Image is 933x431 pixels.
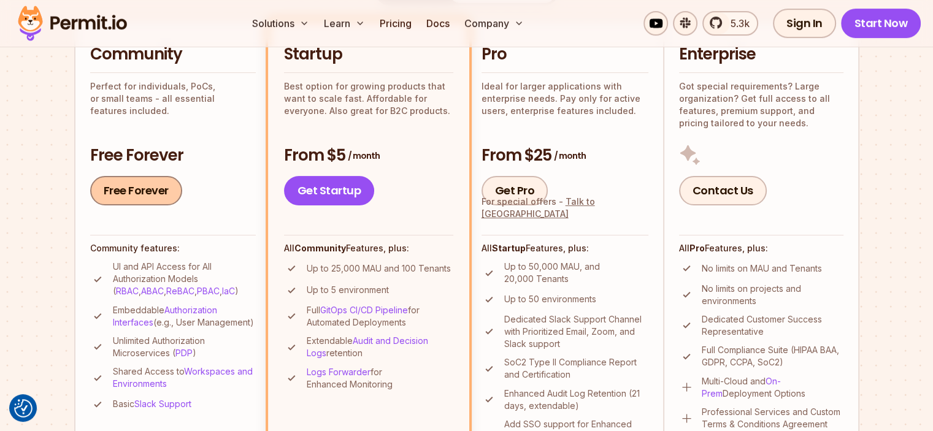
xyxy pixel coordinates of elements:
[307,284,389,296] p: Up to 5 environment
[90,80,256,117] p: Perfect for individuals, PoCs, or small teams - all essential features included.
[689,243,705,253] strong: Pro
[284,44,453,66] h2: Startup
[841,9,921,38] a: Start Now
[116,286,139,296] a: RBAC
[113,335,256,359] p: Unlimited Authorization Microservices ( )
[504,293,596,305] p: Up to 50 environments
[284,242,453,254] h4: All Features, plus:
[504,387,648,412] p: Enhanced Audit Log Retention (21 days, extendable)
[482,196,648,220] div: For special offers -
[504,356,648,381] p: SoC2 Type II Compliance Report and Certification
[679,242,843,254] h4: All Features, plus:
[14,399,33,418] img: Revisit consent button
[320,305,408,315] a: GitOps CI/CD Pipeline
[14,399,33,418] button: Consent Preferences
[141,286,164,296] a: ABAC
[222,286,235,296] a: IaC
[375,11,417,36] a: Pricing
[702,313,843,338] p: Dedicated Customer Success Representative
[421,11,455,36] a: Docs
[702,376,781,399] a: On-Prem
[307,367,371,377] a: Logs Forwarder
[307,335,428,358] a: Audit and Decision Logs
[90,242,256,254] h4: Community features:
[90,176,182,205] a: Free Forever
[284,176,375,205] a: Get Startup
[348,150,380,162] span: / month
[723,16,750,31] span: 5.3k
[504,261,648,285] p: Up to 50,000 MAU, and 20,000 Tenants
[482,176,548,205] a: Get Pro
[307,262,451,275] p: Up to 25,000 MAU and 100 Tenants
[113,304,256,329] p: Embeddable (e.g., User Management)
[90,44,256,66] h2: Community
[773,9,836,38] a: Sign In
[319,11,370,36] button: Learn
[307,366,453,391] p: for Enhanced Monitoring
[504,313,648,350] p: Dedicated Slack Support Channel with Prioritized Email, Zoom, and Slack support
[12,2,132,44] img: Permit logo
[113,305,217,327] a: Authorization Interfaces
[284,145,453,167] h3: From $5
[284,80,453,117] p: Best option for growing products that want to scale fast. Affordable for everyone. Also great for...
[702,375,843,400] p: Multi-Cloud and Deployment Options
[113,365,256,390] p: Shared Access to
[90,145,256,167] h3: Free Forever
[679,176,767,205] a: Contact Us
[166,286,194,296] a: ReBAC
[702,262,822,275] p: No limits on MAU and Tenants
[459,11,529,36] button: Company
[679,44,843,66] h2: Enterprise
[175,348,193,358] a: PDP
[113,261,256,297] p: UI and API Access for All Authorization Models ( , , , , )
[554,150,586,162] span: / month
[702,11,758,36] a: 5.3k
[492,243,526,253] strong: Startup
[482,44,648,66] h2: Pro
[482,145,648,167] h3: From $25
[482,80,648,117] p: Ideal for larger applications with enterprise needs. Pay only for active users, enterprise featur...
[702,406,843,430] p: Professional Services and Custom Terms & Conditions Agreement
[307,335,453,359] p: Extendable retention
[294,243,346,253] strong: Community
[134,399,191,409] a: Slack Support
[307,304,453,329] p: Full for Automated Deployments
[247,11,314,36] button: Solutions
[679,80,843,129] p: Got special requirements? Large organization? Get full access to all features, premium support, a...
[197,286,220,296] a: PBAC
[113,398,191,410] p: Basic
[482,242,648,254] h4: All Features, plus:
[702,283,843,307] p: No limits on projects and environments
[702,344,843,368] p: Full Compliance Suite (HIPAA BAA, GDPR, CCPA, SoC2)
